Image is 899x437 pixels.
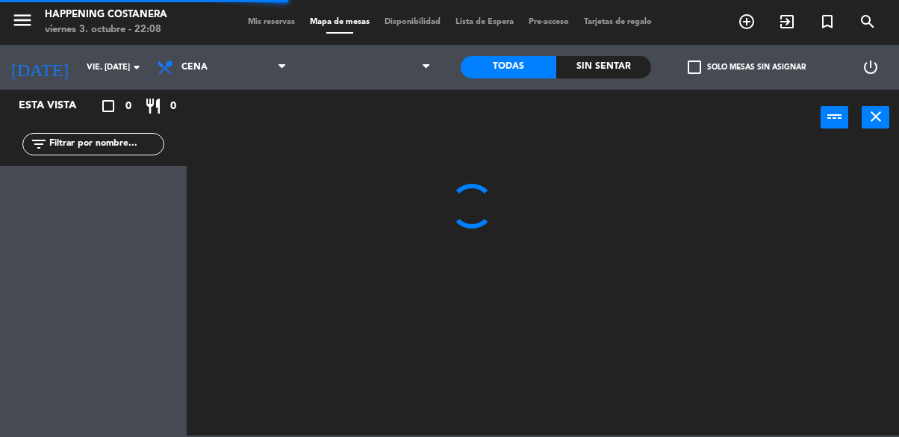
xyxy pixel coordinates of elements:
span: Pre-acceso [521,18,576,26]
label: Solo mesas sin asignar [688,61,806,74]
span: Cena [181,62,208,72]
i: arrow_drop_down [128,58,146,76]
span: 0 [170,98,176,115]
i: search [859,13,877,31]
i: menu [11,9,34,31]
span: Tarjetas de regalo [576,18,659,26]
i: close [867,108,885,125]
i: turned_in_not [818,13,836,31]
i: power_input [826,108,844,125]
span: Mis reservas [240,18,302,26]
span: 0 [125,98,131,115]
div: Todas [461,56,556,78]
i: restaurant [144,97,162,115]
span: Mapa de mesas [302,18,377,26]
span: Lista de Espera [448,18,521,26]
div: Happening Costanera [45,7,167,22]
span: Disponibilidad [377,18,448,26]
i: crop_square [99,97,117,115]
button: close [862,106,889,128]
i: add_circle_outline [738,13,756,31]
i: exit_to_app [778,13,796,31]
div: viernes 3. octubre - 22:08 [45,22,167,37]
span: check_box_outline_blank [688,61,701,74]
i: power_settings_new [862,58,880,76]
input: Filtrar por nombre... [48,136,164,152]
i: filter_list [30,135,48,153]
button: power_input [821,106,848,128]
div: Sin sentar [556,56,652,78]
div: Esta vista [7,97,108,115]
button: menu [11,9,34,37]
